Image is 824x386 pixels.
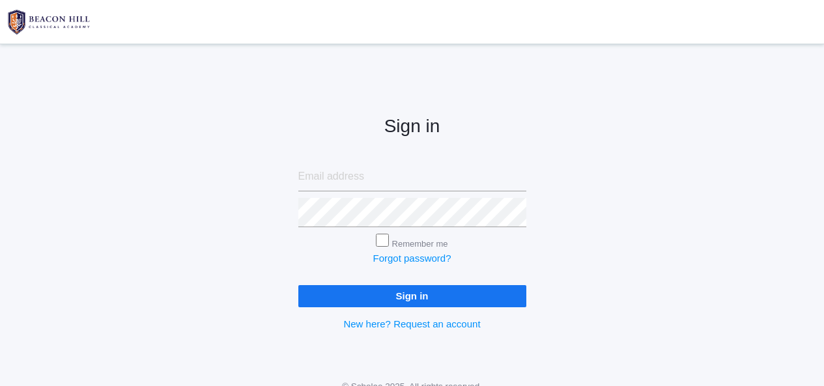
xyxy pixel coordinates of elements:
[298,285,526,307] input: Sign in
[298,117,526,137] h2: Sign in
[373,253,451,264] a: Forgot password?
[343,318,480,329] a: New here? Request an account
[392,239,448,249] label: Remember me
[298,162,526,191] input: Email address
